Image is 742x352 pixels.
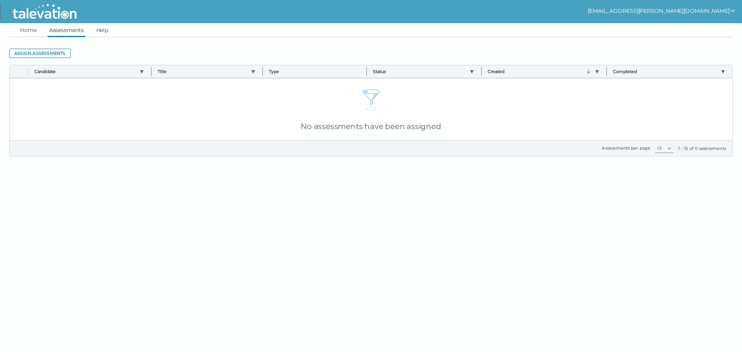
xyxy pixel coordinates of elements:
button: Created [488,68,591,75]
button: Assign assessments [9,49,71,58]
button: Status [373,68,466,75]
button: Column resize handle [479,63,484,80]
span: Type [269,68,360,75]
button: show user actions [588,6,736,15]
button: Column resize handle [604,63,609,80]
button: Title [158,68,247,75]
button: Candidate [34,68,136,75]
img: Talevation_Logo_Transparent_white.png [9,2,80,21]
button: Column resize handle [260,63,265,80]
span: No assessments have been assigned [301,122,441,131]
button: Column resize handle [149,63,154,80]
a: Help [95,23,110,37]
a: Home [19,23,38,37]
div: 1 - 15 of 0 assessments [678,145,726,151]
button: Column resize handle [364,63,369,80]
a: Assessments [48,23,85,37]
label: Assessments per page [602,145,650,151]
button: Completed [613,68,718,75]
